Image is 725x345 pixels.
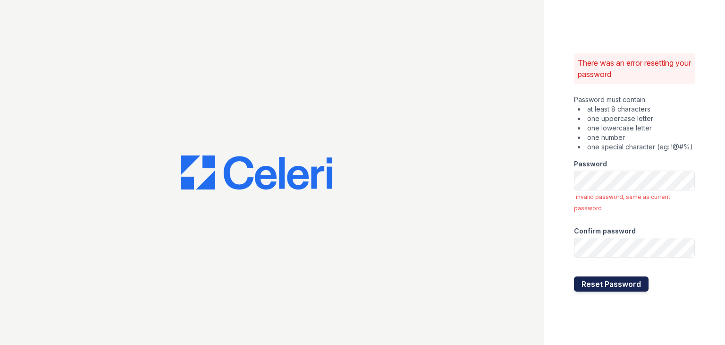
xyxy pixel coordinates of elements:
[578,57,691,80] p: There was an error resetting your password
[574,159,607,169] label: Password
[574,226,636,236] label: Confirm password
[574,276,649,292] button: Reset Password
[181,155,332,190] img: CE_Logo_Blue-a8612792a0a2168367f1c8372b55b34899dd931a85d93a1a3d3e32e68fde9ad4.png
[578,104,695,114] li: at least 8 characters
[574,95,695,152] div: Password must contain:
[578,114,695,123] li: one uppercase letter
[578,142,695,152] li: one special character (eg: !@#%)
[574,193,670,212] span: invalid password, same as current password
[578,133,695,142] li: one number
[578,123,695,133] li: one lowercase letter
